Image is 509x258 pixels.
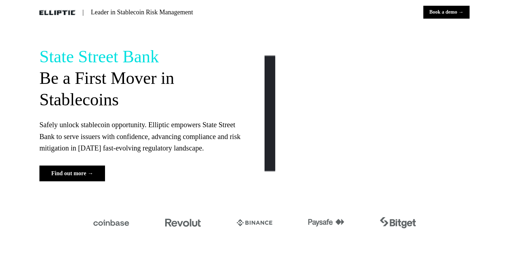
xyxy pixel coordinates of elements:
button: Find out more → [39,166,105,181]
span: State Street Bank [39,47,159,66]
p: | [82,8,84,17]
p: Leader in Stablecoin Risk Management [91,8,193,17]
button: Book a demo → [423,6,470,19]
p: Be a First Mover in Stablecoins [39,46,244,110]
p: Safely unlock stablecoin opportunity. Elliptic empowers State Street Bank to serve issuers with c... [39,119,244,154]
